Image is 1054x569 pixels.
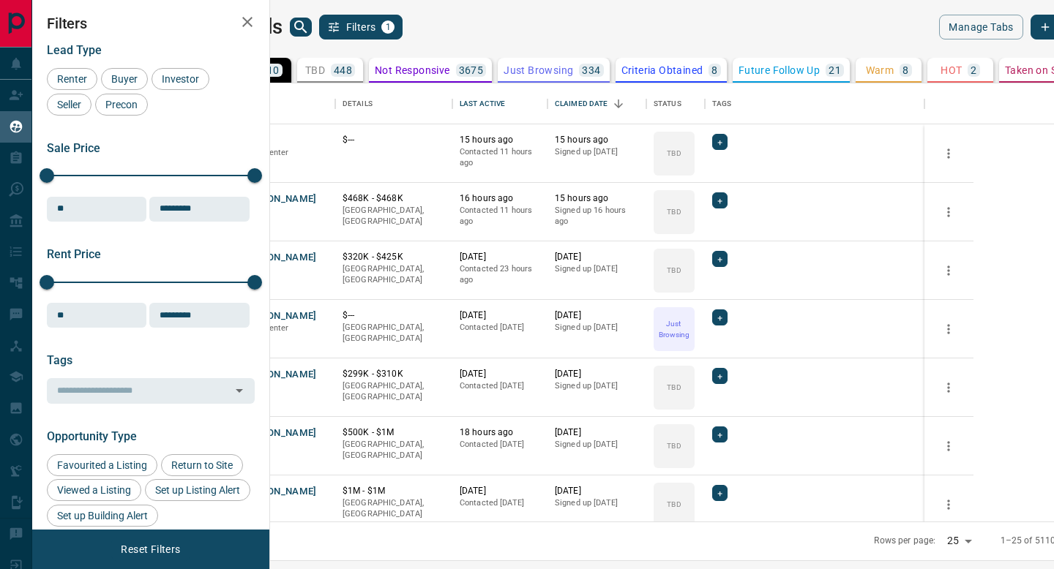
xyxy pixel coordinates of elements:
[100,99,143,110] span: Precon
[938,494,960,516] button: more
[941,530,976,551] div: 25
[555,309,639,322] p: [DATE]
[47,429,137,443] span: Opportunity Type
[460,426,540,439] p: 18 hours ago
[941,65,962,75] p: HOT
[667,206,681,217] p: TBD
[47,479,141,501] div: Viewed a Listing
[52,484,136,496] span: Viewed a Listing
[654,83,681,124] div: Status
[157,73,204,85] span: Investor
[582,65,600,75] p: 334
[343,205,445,227] p: [GEOGRAPHIC_DATA], [GEOGRAPHIC_DATA]
[712,309,728,325] div: +
[459,65,484,75] p: 3675
[47,94,91,116] div: Seller
[504,65,573,75] p: Just Browsing
[460,251,540,263] p: [DATE]
[343,368,445,380] p: $299K - $310K
[240,192,317,206] button: [PERSON_NAME]
[343,497,445,520] p: [GEOGRAPHIC_DATA], [GEOGRAPHIC_DATA]
[939,15,1023,39] button: Manage Tabs
[375,65,450,75] p: Not Responsive
[233,83,335,124] div: Name
[717,193,722,208] span: +
[47,43,102,57] span: Lead Type
[555,146,639,158] p: Signed up [DATE]
[47,15,255,32] h2: Filters
[290,18,312,37] button: search button
[111,537,190,562] button: Reset Filters
[712,368,728,384] div: +
[829,65,841,75] p: 21
[106,73,143,85] span: Buyer
[667,265,681,276] p: TBD
[343,134,445,146] p: $---
[555,439,639,451] p: Signed up [DATE]
[460,263,540,286] p: Contacted 23 hours ago
[971,65,976,75] p: 2
[712,485,728,501] div: +
[52,459,152,471] span: Favourited a Listing
[621,65,703,75] p: Criteria Obtained
[667,148,681,159] p: TBD
[383,22,393,32] span: 1
[460,439,540,451] p: Contacted [DATE]
[460,309,540,322] p: [DATE]
[460,146,540,169] p: Contacted 11 hours ago
[655,318,693,340] p: Just Browsing
[343,322,445,344] p: [GEOGRAPHIC_DATA], [GEOGRAPHIC_DATA]
[866,65,894,75] p: Warm
[343,380,445,403] p: [GEOGRAPHIC_DATA], [GEOGRAPHIC_DATA]
[712,426,728,442] div: +
[343,426,445,439] p: $500K - $1M
[717,252,722,266] span: +
[712,83,732,124] div: Tags
[343,83,373,124] div: Details
[938,318,960,340] button: more
[240,309,317,323] button: [PERSON_NAME]
[343,485,445,497] p: $1M - $1M
[555,426,639,439] p: [DATE]
[240,368,317,382] button: [PERSON_NAME]
[47,353,72,367] span: Tags
[712,134,728,150] div: +
[712,192,728,208] div: +
[101,68,148,90] div: Buyer
[343,439,445,461] p: [GEOGRAPHIC_DATA], [GEOGRAPHIC_DATA]
[343,192,445,205] p: $468K - $468K
[335,83,452,124] div: Details
[452,83,547,124] div: Last Active
[240,426,317,440] button: [PERSON_NAME]
[150,484,245,496] span: Set up Listing Alert
[547,83,646,124] div: Claimed Date
[305,65,325,75] p: TBD
[343,309,445,322] p: $---
[555,83,608,124] div: Claimed Date
[52,73,92,85] span: Renter
[717,427,722,442] span: +
[739,65,820,75] p: Future Follow Up
[717,310,722,325] span: +
[460,83,505,124] div: Last Active
[711,65,717,75] p: 8
[938,435,960,457] button: more
[460,134,540,146] p: 15 hours ago
[460,497,540,509] p: Contacted [DATE]
[145,479,250,501] div: Set up Listing Alert
[95,94,148,116] div: Precon
[555,380,639,392] p: Signed up [DATE]
[47,454,157,476] div: Favourited a Listing
[667,440,681,451] p: TBD
[334,65,352,75] p: 448
[555,497,639,509] p: Signed up [DATE]
[555,322,639,334] p: Signed up [DATE]
[52,510,153,521] span: Set up Building Alert
[646,83,705,124] div: Status
[52,99,86,110] span: Seller
[229,380,250,401] button: Open
[319,15,403,39] button: Filters1
[460,485,540,497] p: [DATE]
[555,485,639,497] p: [DATE]
[667,382,681,393] p: TBD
